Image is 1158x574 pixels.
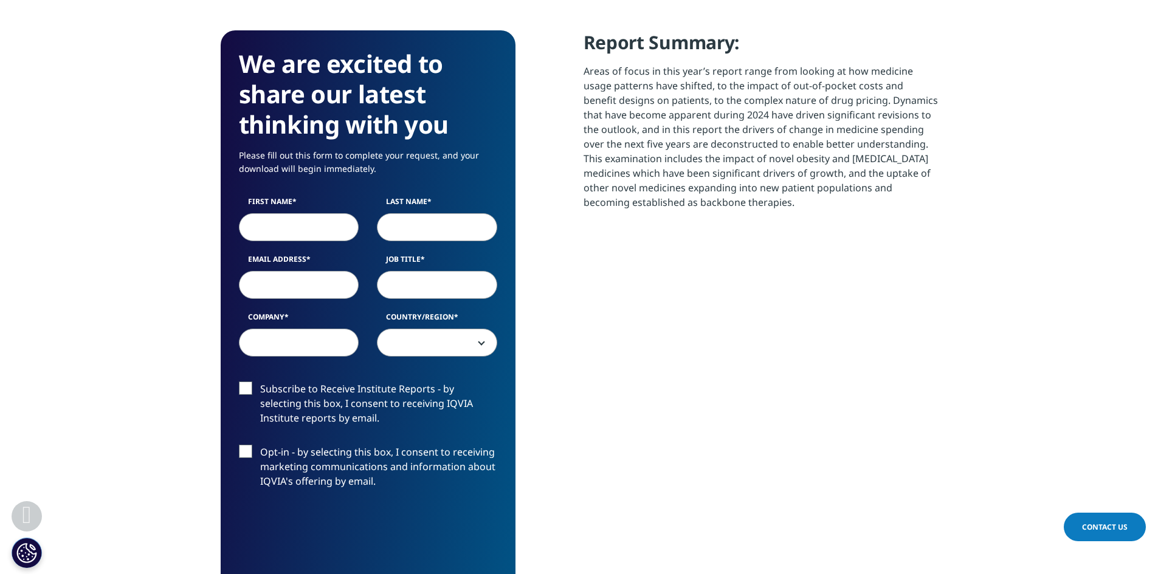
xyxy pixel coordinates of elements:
h3: We are excited to share our latest thinking with you [239,49,497,140]
label: Last Name [377,196,497,213]
label: Job Title [377,254,497,271]
iframe: reCAPTCHA [239,508,424,555]
a: Contact Us [1064,513,1146,541]
p: Please fill out this form to complete your request, and your download will begin immediately. [239,149,497,185]
h4: Report Summary: [584,30,938,64]
label: Opt-in - by selecting this box, I consent to receiving marketing communications and information a... [239,445,497,495]
span: Contact Us [1082,522,1128,532]
label: Subscribe to Receive Institute Reports - by selecting this box, I consent to receiving IQVIA Inst... [239,381,497,432]
p: Areas of focus in this year’s report range from looking at how medicine usage patterns have shift... [584,64,938,219]
label: First Name [239,196,359,213]
label: Country/Region [377,312,497,329]
label: Company [239,312,359,329]
button: 쿠키 설정 [12,538,42,568]
label: Email Address [239,254,359,271]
